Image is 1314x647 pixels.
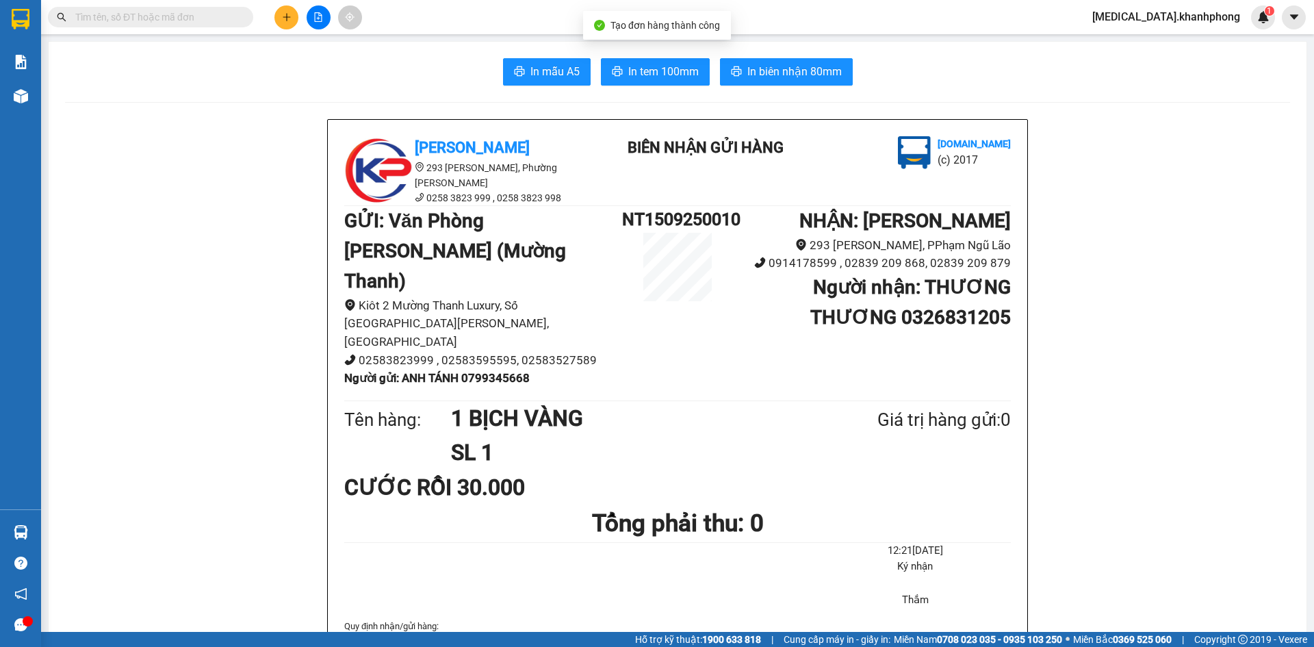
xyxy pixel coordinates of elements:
[938,151,1011,168] li: (c) 2017
[622,206,733,233] h1: NT1509250010
[1113,634,1172,645] strong: 0369 525 060
[733,236,1011,255] li: 293 [PERSON_NAME], PPhạm Ngũ Lão
[747,63,842,80] span: In biên nhận 80mm
[771,632,773,647] span: |
[344,470,564,505] div: CƯỚC RỒI 30.000
[57,12,66,22] span: search
[1288,11,1300,23] span: caret-down
[514,66,525,79] span: printer
[628,63,699,80] span: In tem 100mm
[415,139,530,156] b: [PERSON_NAME]
[894,632,1062,647] span: Miền Nam
[635,632,761,647] span: Hỗ trợ kỹ thuật:
[451,435,811,470] h1: SL 1
[820,592,1011,609] li: Thắm
[14,618,27,631] span: message
[12,9,29,29] img: logo-vxr
[344,351,622,370] li: 02583823999 , 02583595595, 02583527589
[1238,635,1248,644] span: copyright
[344,354,356,366] span: phone
[810,276,1011,329] b: Người nhận : THƯƠNG THƯƠNG 0326831205
[1267,6,1272,16] span: 1
[594,20,605,31] span: check-circle
[1182,632,1184,647] span: |
[1073,632,1172,647] span: Miền Bắc
[14,89,28,103] img: warehouse-icon
[344,160,591,190] li: 293 [PERSON_NAME], Phường [PERSON_NAME]
[14,557,27,570] span: question-circle
[1257,11,1270,23] img: icon-new-feature
[820,543,1011,559] li: 12:21[DATE]
[14,525,28,540] img: warehouse-icon
[1066,637,1070,642] span: ⚪️
[937,634,1062,645] strong: 0708 023 035 - 0935 103 250
[338,5,362,29] button: aim
[754,257,766,268] span: phone
[795,239,807,251] span: environment
[344,406,451,434] div: Tên hàng:
[610,20,720,31] span: Tạo đơn hàng thành công
[345,12,355,22] span: aim
[344,210,566,292] b: GỬI : Văn Phòng [PERSON_NAME] (Mường Thanh)
[451,401,811,435] h1: 1 BỊCH VÀNG
[811,406,1011,434] div: Giá trị hàng gửi: 0
[938,138,1011,149] b: [DOMAIN_NAME]
[344,296,622,351] li: Kiôt 2 Mường Thanh Luxury, Số [GEOGRAPHIC_DATA][PERSON_NAME], [GEOGRAPHIC_DATA]
[1282,5,1306,29] button: caret-down
[14,55,28,69] img: solution-icon
[14,587,27,600] span: notification
[702,634,761,645] strong: 1900 633 818
[628,139,784,156] b: BIÊN NHẬN GỬI HÀNG
[720,58,853,86] button: printerIn biên nhận 80mm
[1081,8,1251,25] span: [MEDICAL_DATA].khanhphong
[612,66,623,79] span: printer
[820,559,1011,575] li: Ký nhận
[898,136,931,169] img: logo.jpg
[282,12,292,22] span: plus
[344,190,591,205] li: 0258 3823 999 , 0258 3823 998
[307,5,331,29] button: file-add
[75,10,237,25] input: Tìm tên, số ĐT hoặc mã đơn
[1265,6,1274,16] sup: 1
[784,632,890,647] span: Cung cấp máy in - giấy in:
[415,162,424,172] span: environment
[274,5,298,29] button: plus
[733,254,1011,272] li: 0914178599 , 02839 209 868, 02839 209 879
[530,63,580,80] span: In mẫu A5
[503,58,591,86] button: printerIn mẫu A5
[799,210,1011,232] b: NHẬN : [PERSON_NAME]
[344,371,530,385] b: Người gửi : ANH TÁNH 0799345668
[731,66,742,79] span: printer
[344,299,356,311] span: environment
[344,505,1011,542] h1: Tổng phải thu: 0
[344,136,413,205] img: logo.jpg
[313,12,323,22] span: file-add
[415,192,424,202] span: phone
[601,58,710,86] button: printerIn tem 100mm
